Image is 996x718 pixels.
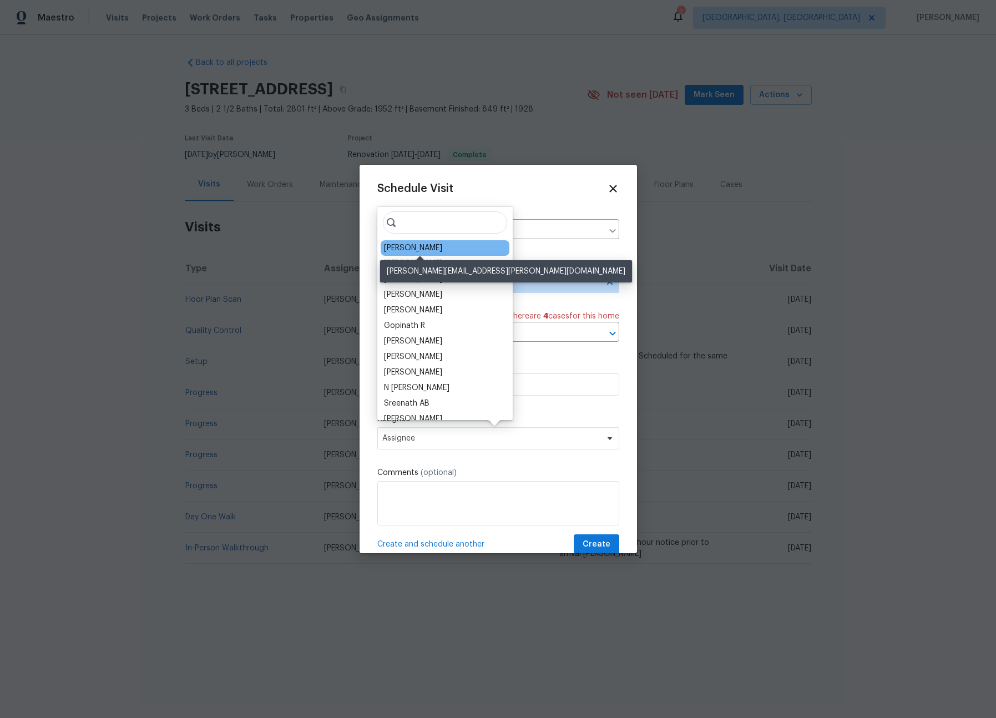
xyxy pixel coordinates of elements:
div: [PERSON_NAME] [384,336,442,347]
span: Close [607,183,619,195]
span: Create [583,538,610,552]
div: Sreenath AB [384,398,429,409]
span: 4 [543,312,548,320]
span: Schedule Visit [377,183,453,194]
span: Assignee [382,434,600,443]
button: Create [574,534,619,555]
div: [PERSON_NAME] [384,351,442,362]
div: [PERSON_NAME] [384,305,442,316]
button: Open [605,326,620,341]
div: Gopinath R [384,320,425,331]
div: [PERSON_NAME] [384,413,442,424]
span: (optional) [421,469,457,477]
div: [PERSON_NAME] [384,242,442,254]
div: [PERSON_NAME] [384,367,442,378]
span: There are case s for this home [508,311,619,322]
label: Comments [377,467,619,478]
div: [PERSON_NAME] [384,258,442,269]
div: [PERSON_NAME][EMAIL_ADDRESS][PERSON_NAME][DOMAIN_NAME] [380,260,632,282]
div: N [PERSON_NAME] [384,382,449,393]
div: [PERSON_NAME] [384,289,442,300]
span: Create and schedule another [377,539,484,550]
